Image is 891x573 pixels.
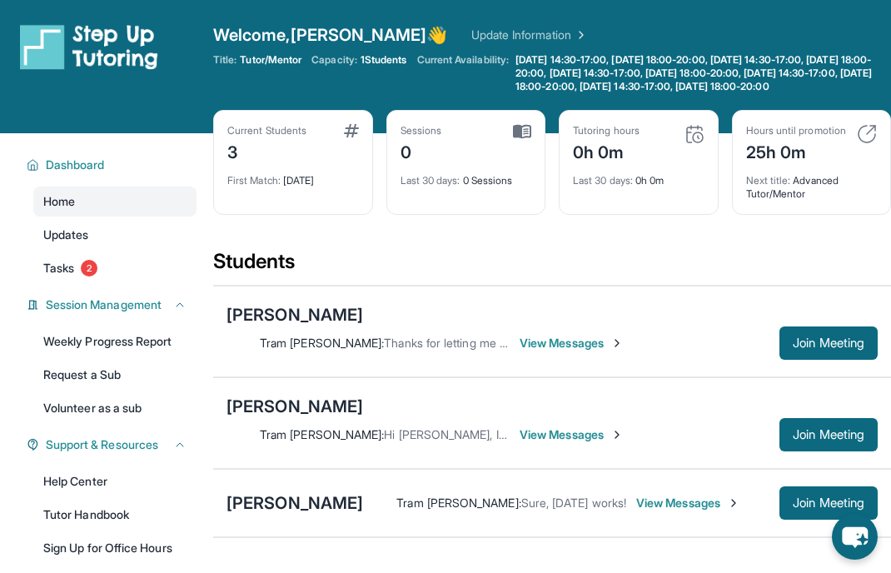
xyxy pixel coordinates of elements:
span: Support & Resources [46,436,158,453]
span: Tram [PERSON_NAME] : [260,427,384,441]
div: Sessions [401,124,442,137]
span: View Messages [520,426,624,443]
div: Tutoring hours [573,124,640,137]
button: Join Meeting [779,486,878,520]
div: 3 [227,137,306,164]
button: Join Meeting [779,326,878,360]
img: Chevron Right [571,27,588,43]
a: Request a Sub [33,360,197,390]
div: Advanced Tutor/Mentor [746,164,878,201]
button: Join Meeting [779,418,878,451]
img: card [684,124,704,144]
span: Home [43,193,75,210]
button: Support & Resources [39,436,187,453]
span: Join Meeting [793,338,864,348]
img: card [344,124,359,137]
div: [PERSON_NAME] [226,395,363,418]
img: Chevron-Right [610,336,624,350]
div: Current Students [227,124,306,137]
span: View Messages [520,335,624,351]
div: [DATE] [227,164,359,187]
div: 0 [401,137,442,164]
span: First Match : [227,174,281,187]
div: 0 Sessions [401,164,532,187]
div: [PERSON_NAME] [226,303,363,326]
span: Sure, [DATE] works! [521,496,626,510]
span: Welcome, [PERSON_NAME] 👋 [213,23,448,47]
div: Hours until promotion [746,124,846,137]
span: Tram [PERSON_NAME] : [260,336,384,350]
img: Chevron-Right [727,496,740,510]
div: [PERSON_NAME] [226,491,363,515]
a: Update Information [471,27,588,43]
span: Tram [PERSON_NAME] : [396,496,520,510]
a: Volunteer as a sub [33,393,197,423]
a: Home [33,187,197,217]
button: Dashboard [39,157,187,173]
span: Tutor/Mentor [240,53,301,67]
a: [DATE] 14:30-17:00, [DATE] 18:00-20:00, [DATE] 14:30-17:00, [DATE] 18:00-20:00, [DATE] 14:30-17:0... [512,53,891,93]
span: Next title : [746,174,791,187]
div: 0h 0m [573,137,640,164]
span: [DATE] 14:30-17:00, [DATE] 18:00-20:00, [DATE] 14:30-17:00, [DATE] 18:00-20:00, [DATE] 14:30-17:0... [515,53,888,93]
span: Last 30 days : [401,174,460,187]
span: Last 30 days : [573,174,633,187]
span: 1 Students [361,53,407,67]
img: logo [20,23,158,70]
span: Tasks [43,260,74,277]
span: Title: [213,53,236,67]
div: Students [213,248,891,285]
a: Tasks2 [33,253,197,283]
div: 0h 0m [573,164,704,187]
button: Session Management [39,296,187,313]
img: Chevron-Right [610,428,624,441]
span: Capacity: [311,53,357,67]
span: Current Availability: [417,53,509,93]
div: 25h 0m [746,137,846,164]
span: Session Management [46,296,162,313]
span: 2 [81,260,97,277]
span: Updates [43,227,89,243]
a: Updates [33,220,197,250]
span: Join Meeting [793,430,864,440]
a: Tutor Handbook [33,500,197,530]
span: Dashboard [46,157,105,173]
button: chat-button [832,514,878,560]
img: card [513,124,531,139]
span: View Messages [636,495,740,511]
a: Weekly Progress Report [33,326,197,356]
a: Sign Up for Office Hours [33,533,197,563]
img: card [857,124,877,144]
a: Help Center [33,466,197,496]
span: Join Meeting [793,498,864,508]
